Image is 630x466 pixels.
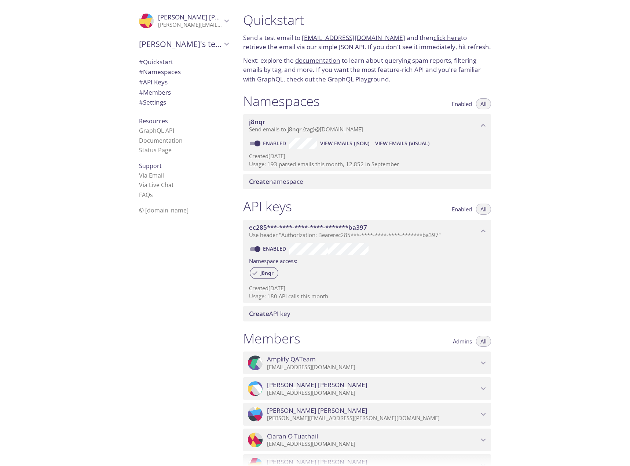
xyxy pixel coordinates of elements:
[262,140,289,147] a: Enabled
[317,138,372,149] button: View Emails (JSON)
[256,270,278,276] span: j8nqr
[476,204,491,215] button: All
[139,181,174,189] a: Via Live Chat
[320,139,369,148] span: View Emails (JSON)
[249,284,485,292] p: Created [DATE]
[150,191,153,199] span: s
[267,415,479,422] p: [PERSON_NAME][EMAIL_ADDRESS][PERSON_NAME][DOMAIN_NAME]
[249,309,269,318] span: Create
[267,440,479,448] p: [EMAIL_ADDRESS][DOMAIN_NAME]
[243,198,292,215] h1: API keys
[267,364,479,371] p: [EMAIL_ADDRESS][DOMAIN_NAME]
[372,138,432,149] button: View Emails (Visual)
[249,152,485,160] p: Created [DATE]
[133,34,234,54] div: Loretta's team
[139,191,153,199] a: FAQ
[243,33,491,52] p: Send a test email to and then to retrieve the email via our simple JSON API. If you don't see it ...
[139,88,171,97] span: Members
[249,309,290,318] span: API key
[447,98,476,109] button: Enabled
[295,56,340,65] a: documentation
[249,177,303,186] span: namespace
[139,162,162,170] span: Support
[139,39,222,49] span: [PERSON_NAME]'s team
[476,336,491,347] button: All
[139,58,143,66] span: #
[133,9,234,33] div: Akhil Gopalakrishnan
[243,306,491,321] div: Create API Key
[249,292,485,300] p: Usage: 180 API calls this month
[139,171,164,179] a: Via Email
[375,139,429,148] span: View Emails (Visual)
[139,68,181,76] span: Namespaces
[139,58,173,66] span: Quickstart
[139,146,172,154] a: Status Page
[267,407,367,415] span: [PERSON_NAME] [PERSON_NAME]
[139,136,183,145] a: Documentation
[267,381,367,389] span: [PERSON_NAME] [PERSON_NAME]
[139,127,174,135] a: GraphQL API
[287,125,301,133] span: j8nqr
[267,355,316,363] span: Amplify QATeam
[158,13,259,21] span: [PERSON_NAME] [PERSON_NAME]
[243,377,491,400] div: Loretta Dudden
[302,33,405,42] a: [EMAIL_ADDRESS][DOMAIN_NAME]
[133,77,234,87] div: API Keys
[139,98,143,106] span: #
[139,98,166,106] span: Settings
[243,114,491,137] div: j8nqr namespace
[249,255,297,266] label: Namespace access:
[243,352,491,374] div: Amplify QATeam
[133,87,234,98] div: Members
[139,68,143,76] span: #
[133,57,234,67] div: Quickstart
[433,33,461,42] a: click here
[243,403,491,426] div: Eric Wafford
[243,12,491,28] h1: Quickstart
[139,78,143,86] span: #
[243,330,300,347] h1: Members
[243,93,320,109] h1: Namespaces
[139,206,188,214] span: © [DOMAIN_NAME]
[249,125,363,133] span: Send emails to . {tag} @[DOMAIN_NAME]
[249,160,485,168] p: Usage: 193 parsed emails this month, 12,852 in September
[139,117,168,125] span: Resources
[243,429,491,451] div: Ciaran O Tuathail
[133,67,234,77] div: Namespaces
[243,174,491,189] div: Create namespace
[250,267,278,279] div: j8nqr
[448,336,476,347] button: Admins
[243,56,491,84] p: Next: explore the to learn about querying spam reports, filtering emails by tag, and more. If you...
[249,117,265,126] span: j8nqr
[249,177,269,186] span: Create
[262,245,289,252] a: Enabled
[327,75,389,83] a: GraphQL Playground
[267,432,318,440] span: Ciaran O Tuathail
[158,21,222,29] p: [PERSON_NAME][EMAIL_ADDRESS][PERSON_NAME][DOMAIN_NAME]
[447,204,476,215] button: Enabled
[476,98,491,109] button: All
[267,389,479,397] p: [EMAIL_ADDRESS][DOMAIN_NAME]
[139,78,168,86] span: API Keys
[139,88,143,97] span: #
[133,97,234,108] div: Team Settings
